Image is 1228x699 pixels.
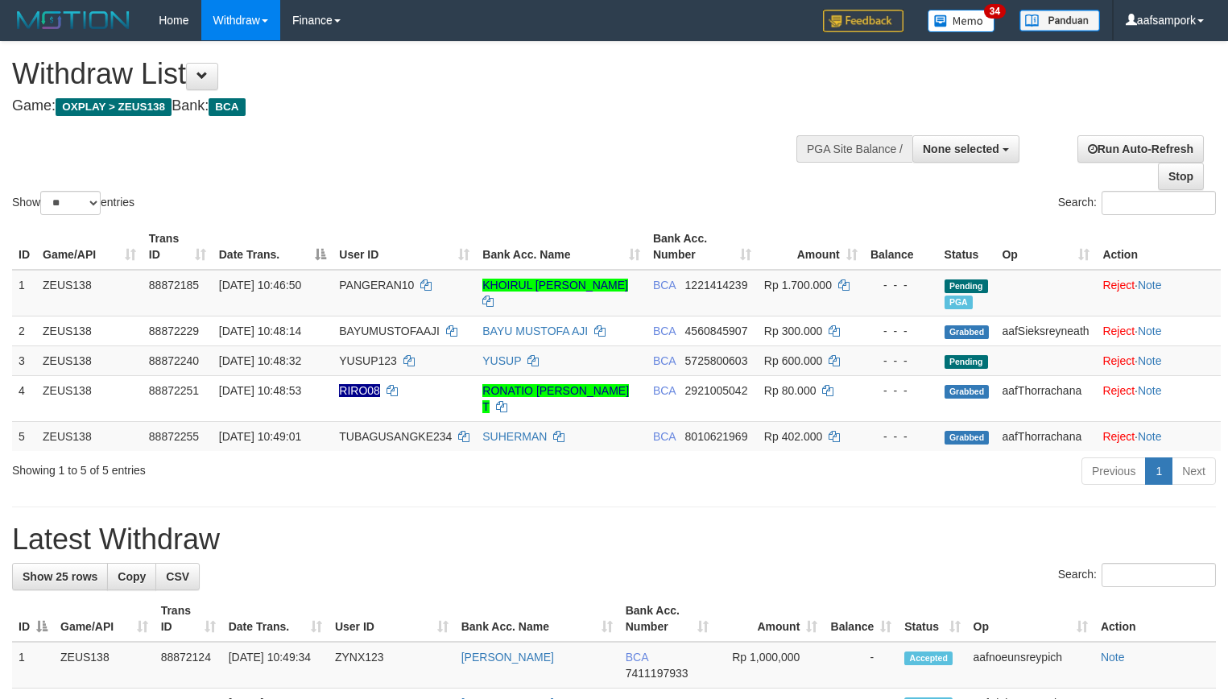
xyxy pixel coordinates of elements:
label: Search: [1058,563,1216,587]
span: YUSUP123 [339,354,397,367]
span: CSV [166,570,189,583]
a: SUHERMAN [482,430,547,443]
span: Copy 1221414239 to clipboard [685,279,748,292]
th: Game/API: activate to sort column ascending [36,224,143,270]
td: [DATE] 10:49:34 [222,642,329,689]
a: Note [1138,279,1162,292]
span: Rp 300.000 [764,325,822,337]
th: Action [1096,224,1221,270]
a: Reject [1102,384,1135,397]
td: ZEUS138 [36,316,143,345]
button: None selected [912,135,1019,163]
a: YUSUP [482,354,521,367]
td: · [1096,421,1221,451]
th: Date Trans.: activate to sort column ascending [222,596,329,642]
th: User ID: activate to sort column ascending [333,224,476,270]
a: Reject [1102,430,1135,443]
th: Status [938,224,996,270]
td: aafSieksreyneath [995,316,1096,345]
label: Show entries [12,191,134,215]
td: - [824,642,898,689]
td: 3 [12,345,36,375]
td: 1 [12,270,36,316]
h1: Latest Withdraw [12,523,1216,556]
img: Feedback.jpg [823,10,903,32]
span: None selected [923,143,999,155]
a: Copy [107,563,156,590]
a: [PERSON_NAME] [461,651,554,664]
th: Op: activate to sort column ascending [995,224,1096,270]
div: Showing 1 to 5 of 5 entries [12,456,499,478]
span: BCA [653,279,676,292]
a: KHOIRUL [PERSON_NAME] [482,279,628,292]
img: Button%20Memo.svg [928,10,995,32]
span: PANGERAN10 [339,279,414,292]
th: Action [1094,596,1216,642]
div: - - - [870,277,932,293]
th: ID [12,224,36,270]
span: Copy 7411197933 to clipboard [626,667,688,680]
a: RONATIO [PERSON_NAME] T [482,384,629,413]
div: PGA Site Balance / [796,135,912,163]
span: Rp 402.000 [764,430,822,443]
a: Note [1138,325,1162,337]
th: Bank Acc. Number: activate to sort column ascending [647,224,758,270]
span: Marked by aafnoeunsreypich [945,296,973,309]
a: CSV [155,563,200,590]
span: Rp 1.700.000 [764,279,832,292]
td: ZEUS138 [36,270,143,316]
div: - - - [870,323,932,339]
a: Next [1172,457,1216,485]
span: BAYUMUSTOFAAJI [339,325,440,337]
h4: Game: Bank: [12,98,803,114]
td: ZEUS138 [36,375,143,421]
span: BCA [626,651,648,664]
th: Trans ID: activate to sort column ascending [143,224,213,270]
a: 1 [1145,457,1172,485]
span: TUBAGUSANGKE234 [339,430,452,443]
td: aafThorrachana [995,375,1096,421]
span: Copy [118,570,146,583]
td: aafThorrachana [995,421,1096,451]
select: Showentries [40,191,101,215]
td: 5 [12,421,36,451]
span: Accepted [904,651,953,665]
span: Grabbed [945,325,990,339]
span: Copy 5725800603 to clipboard [685,354,748,367]
th: Status: activate to sort column ascending [898,596,966,642]
div: - - - [870,383,932,399]
a: Note [1138,354,1162,367]
div: - - - [870,353,932,369]
span: [DATE] 10:49:01 [219,430,301,443]
td: Rp 1,000,000 [715,642,824,689]
td: aafnoeunsreypich [967,642,1094,689]
span: 34 [984,4,1006,19]
a: Reject [1102,279,1135,292]
label: Search: [1058,191,1216,215]
td: 2 [12,316,36,345]
td: ZYNX123 [329,642,455,689]
span: BCA [653,325,676,337]
a: Note [1138,430,1162,443]
th: ID: activate to sort column descending [12,596,54,642]
th: Bank Acc. Name: activate to sort column ascending [455,596,619,642]
th: User ID: activate to sort column ascending [329,596,455,642]
span: BCA [653,354,676,367]
span: [DATE] 10:48:32 [219,354,301,367]
div: - - - [870,428,932,445]
span: Rp 600.000 [764,354,822,367]
img: MOTION_logo.png [12,8,134,32]
td: 1 [12,642,54,689]
span: 88872229 [149,325,199,337]
td: ZEUS138 [54,642,155,689]
td: ZEUS138 [36,421,143,451]
span: Show 25 rows [23,570,97,583]
span: [DATE] 10:48:53 [219,384,301,397]
td: 4 [12,375,36,421]
span: 88872240 [149,354,199,367]
th: Amount: activate to sort column ascending [715,596,824,642]
th: Balance: activate to sort column ascending [824,596,898,642]
img: panduan.png [1019,10,1100,31]
span: 88872251 [149,384,199,397]
td: ZEUS138 [36,345,143,375]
